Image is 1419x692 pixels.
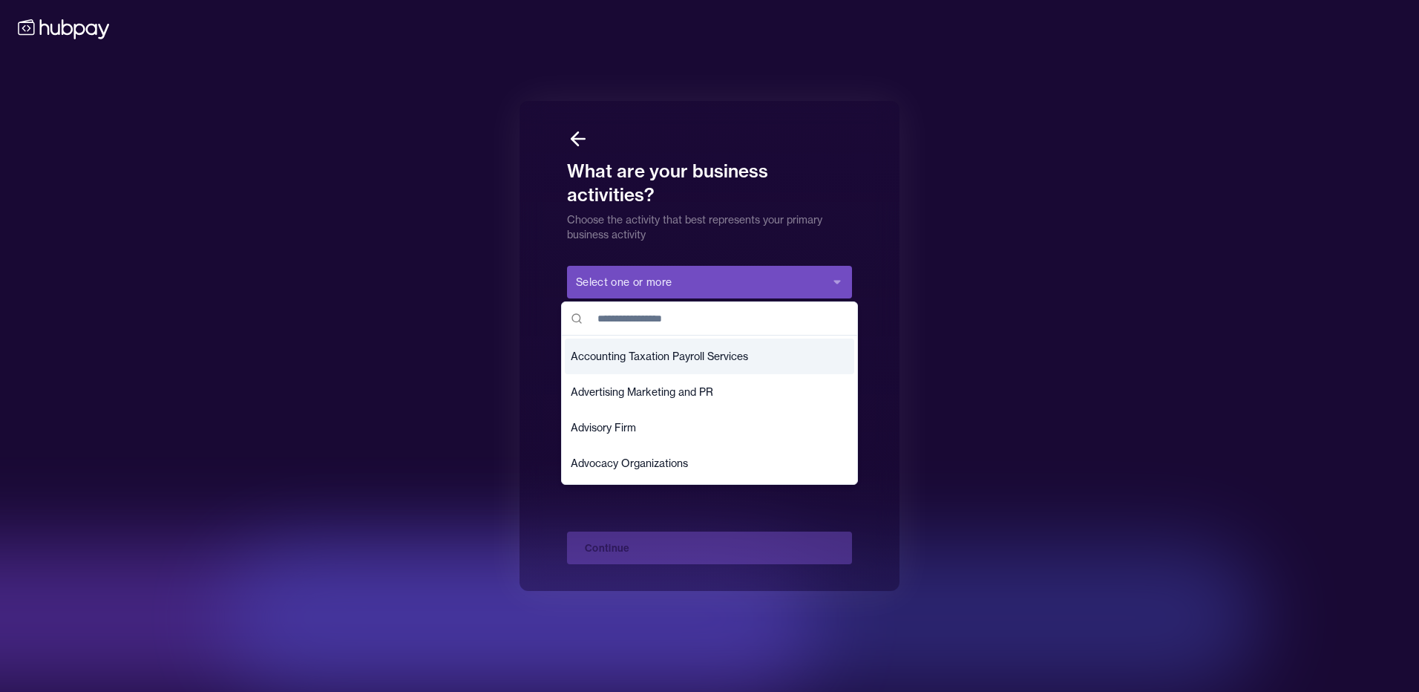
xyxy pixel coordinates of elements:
p: Choose the activity that best represents your primary business activity [567,206,852,242]
span: Advisory Firm [571,420,636,435]
button: Select one or more [567,266,852,298]
span: Accounting Taxation Payroll Services [571,349,748,364]
h1: What are your business activities? [567,150,852,206]
span: Advocacy Organizations [571,456,688,471]
span: Advertising Marketing and PR [571,385,713,399]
